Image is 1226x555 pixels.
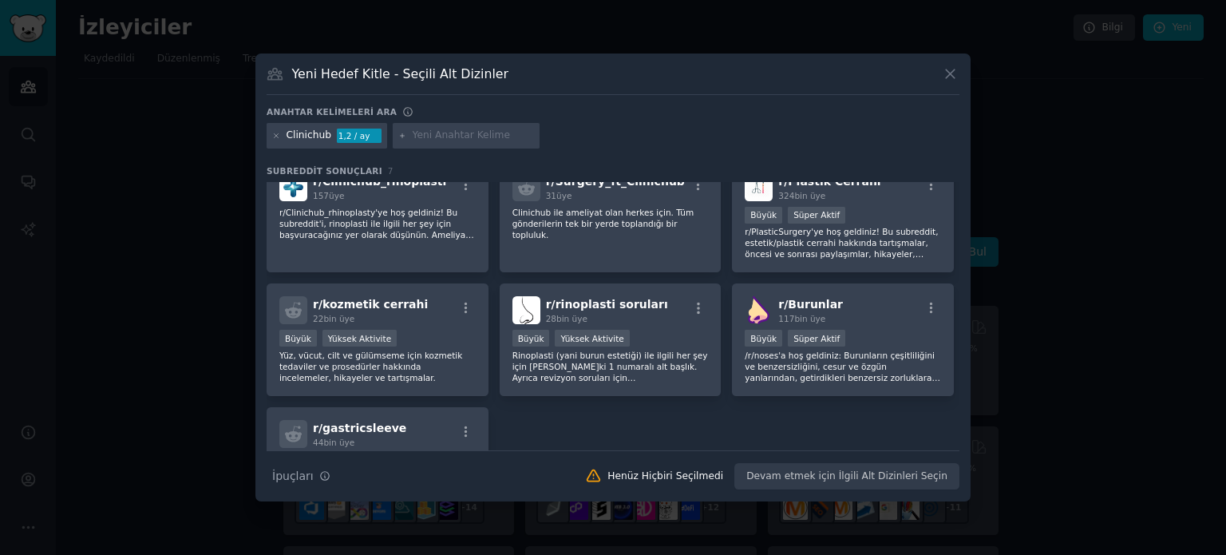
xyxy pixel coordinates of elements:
[778,298,788,311] font: r/
[313,191,329,200] font: 157
[794,191,825,200] font: bin üye
[750,210,777,220] font: Büyük
[778,314,794,323] font: 117
[512,208,694,240] font: Clinichub ile ameliyat olan herkes için. Tüm gönderilerin tek bir yerde toplandığı bir topluluk.
[267,462,336,490] button: İpuçları
[788,175,880,188] font: Plastik Cerrahi
[794,314,825,323] font: bin üye
[788,298,843,311] font: Burunlar
[512,296,540,324] img: rinoplasti soruları
[267,166,382,176] font: Subreddit Sonuçları
[322,422,406,434] font: gastricsleeve
[750,334,777,343] font: Büyük
[388,166,394,176] font: 7
[313,314,323,323] font: 22
[322,175,446,188] font: Clinichub_rinoplasti
[546,191,556,200] font: 31
[518,334,544,343] font: Büyük
[313,298,322,311] font: r/
[546,298,556,311] font: r/
[287,129,332,141] font: Clinichub
[323,438,354,447] font: bin üye
[313,175,322,188] font: r/
[285,334,311,343] font: Büyük
[279,173,307,201] img: Clinichub_rinoplasti
[512,351,708,394] font: Rinoplasti (yani burun estetiği) ile ilgili her şey için [PERSON_NAME]ki 1 numaralı alt başlık. A...
[322,298,428,311] font: kozmetik cerrahi
[556,298,668,311] font: rinoplasti soruları
[323,314,354,323] font: bin üye
[556,314,587,323] font: bin üye
[272,470,314,482] font: İpuçları
[793,334,840,343] font: Süper Aktif
[745,296,773,324] img: Burunlar
[778,175,788,188] font: r/
[279,208,475,351] font: r/Clinichub_rhinoplasty'ye hoş geldiniz! Bu subreddit'i, rinoplasti ile ilgili her şey için başvu...
[546,314,556,323] font: 28
[778,191,794,200] font: 324
[556,191,571,200] font: üye
[745,173,773,201] img: Estetik cerrahi
[329,191,344,200] font: üye
[546,175,556,188] font: r/
[607,470,723,482] font: Henüz Hiçbiri Seçilmedi
[267,107,397,117] font: Anahtar kelimeleri ara
[745,351,940,483] font: /r/noses'a hoş geldiniz: Burunların çeşitliliğini ve benzersizliğini, cesur ve özgün yanlarından,...
[328,334,391,343] font: Yüksek Aktivite
[292,66,508,81] font: Yeni Hedef Kitle - Seçili Alt Dizinler
[338,131,370,141] font: 1,2 / ay
[313,438,323,447] font: 44
[793,210,840,220] font: Süper Aktif
[560,334,623,343] font: Yüksek Aktivite
[556,175,685,188] font: Surgery_ft_Clinichub
[745,227,939,326] font: r/PlasticSurgery'ye hoş geldiniz! Bu subreddit, estetik/plastik cerrahi hakkında tartışmalar, önc...
[313,422,322,434] font: r/
[413,129,534,143] input: Yeni Anahtar Kelime
[279,351,462,383] font: Yüz, vücut, cilt ve gülümseme için kozmetik tedaviler ve prosedürler hakkında incelemeler, hikaye...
